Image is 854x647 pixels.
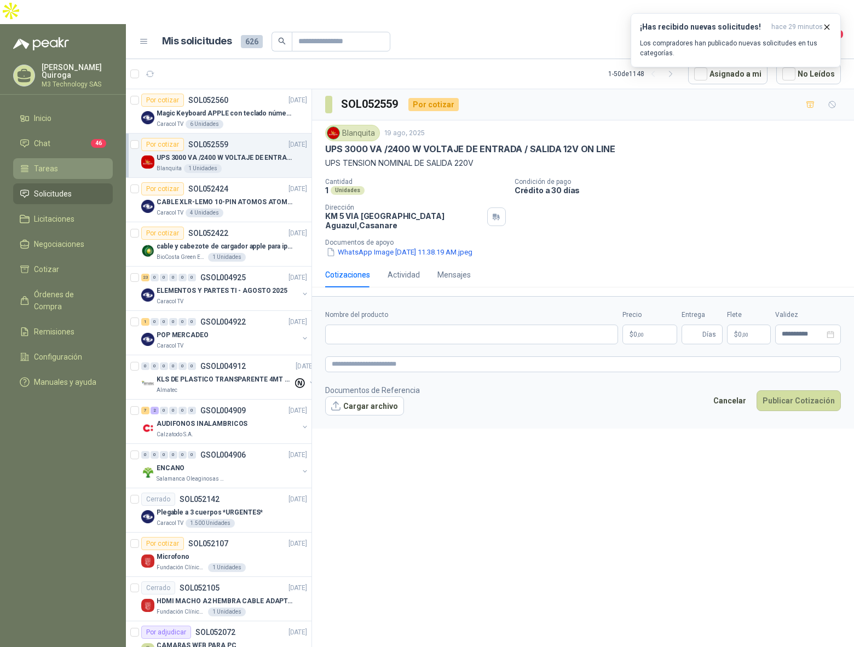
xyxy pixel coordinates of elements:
[13,321,113,342] a: Remisiones
[757,390,841,411] button: Publicar Cotización
[331,186,365,195] div: Unidades
[160,407,168,414] div: 0
[608,65,679,83] div: 1 - 50 de 1148
[157,120,183,129] p: Caracol TV
[622,310,677,320] label: Precio
[742,332,748,338] span: ,00
[288,627,307,638] p: [DATE]
[141,466,154,479] img: Company Logo
[126,89,311,134] a: Por cotizarSOL052560[DATE] Company LogoMagic Keyboard APPLE con teclado númerico en Español Plate...
[157,563,206,572] p: Fundación Clínica Shaio
[141,155,154,169] img: Company Logo
[126,134,311,178] a: Por cotizarSOL052559[DATE] Company LogoUPS 3000 VA /2400 W VOLTAJE DE ENTRADA / SALIDA 12V ON LIN...
[157,430,193,439] p: Calzatodo S.A.
[151,362,159,370] div: 0
[34,213,74,225] span: Licitaciones
[327,127,339,139] img: Company Logo
[151,318,159,326] div: 0
[633,331,644,338] span: 0
[13,234,113,255] a: Negociaciones
[637,332,644,338] span: ,00
[288,450,307,460] p: [DATE]
[141,271,309,306] a: 23 0 0 0 0 0 GSOL004925[DATE] Company LogoELEMENTOS Y PARTES TI - AGOSTO 2025Caracol TV
[157,552,189,562] p: Microfono
[157,253,206,262] p: BioCosta Green Energy S.A.S
[157,519,183,528] p: Caracol TV
[186,120,223,129] div: 6 Unidades
[13,372,113,392] a: Manuales y ayuda
[640,38,832,58] p: Los compradores han publicado nuevas solicitudes en tus categorías.
[325,143,615,155] p: UPS 3000 VA /2400 W VOLTAJE DE ENTRADA / SALIDA 12V ON LINE
[157,297,183,306] p: Caracol TV
[126,533,311,577] a: Por cotizarSOL052107[DATE] Company LogoMicrofonoFundación Clínica Shaio1 Unidades
[141,451,149,459] div: 0
[141,377,154,390] img: Company Logo
[34,376,96,388] span: Manuales y ayuda
[200,451,246,459] p: GSOL004906
[141,626,191,639] div: Por adjudicar
[157,374,293,385] p: KLS DE PLASTICO TRANSPARENTE 4MT CAL 4 Y CINTA TRA
[157,596,293,606] p: HDMI MACHO A2 HEMBRA CABLE ADAPTADOR CONVERTIDOR FOR MONIT
[727,310,771,320] label: Flete
[141,407,149,414] div: 7
[151,274,159,281] div: 0
[180,584,220,592] p: SOL052105
[188,540,228,547] p: SOL052107
[325,204,483,211] p: Dirección
[184,164,222,173] div: 1 Unidades
[821,32,841,51] button: 4
[169,274,177,281] div: 0
[682,310,723,320] label: Entrega
[91,139,106,148] span: 46
[157,342,183,350] p: Caracol TV
[157,164,182,173] p: Blanquita
[388,269,420,281] div: Actividad
[157,197,293,207] p: CABLE XLR-LEMO 10-PIN ATOMOS ATOMCAB016
[200,407,246,414] p: GSOL004909
[141,244,154,257] img: Company Logo
[188,96,228,104] p: SOL052560
[325,310,618,320] label: Nombre del producto
[141,318,149,326] div: 1
[178,318,187,326] div: 0
[771,22,823,32] span: hace 29 minutos
[208,608,246,616] div: 1 Unidades
[141,94,184,107] div: Por cotizar
[640,22,767,32] h3: ¡Has recibido nuevas solicitudes!
[288,95,307,106] p: [DATE]
[288,317,307,327] p: [DATE]
[141,448,309,483] a: 0 0 0 0 0 0 GSOL004906[DATE] Company LogoENCANOSalamanca Oleaginosas SAS
[141,404,309,439] a: 7 2 0 0 0 0 GSOL004909[DATE] Company LogoAUDIFONOS INALAMBRICOSCalzatodo S.A.
[515,186,850,195] p: Crédito a 30 días
[188,451,196,459] div: 0
[13,284,113,317] a: Órdenes de Compra
[208,253,246,262] div: 1 Unidades
[157,108,293,119] p: Magic Keyboard APPLE con teclado númerico en Español Plateado
[34,326,74,338] span: Remisiones
[141,421,154,435] img: Company Logo
[34,112,51,124] span: Inicio
[13,133,113,154] a: Chat46
[162,33,232,49] h1: Mis solicitudes
[631,13,841,67] button: ¡Has recibido nuevas solicitudes!hace 29 minutos Los compradores han publicado nuevas solicitudes...
[141,599,154,612] img: Company Logo
[188,229,228,237] p: SOL052422
[141,315,309,350] a: 1 0 0 0 0 0 GSOL004922[DATE] Company LogoPOP MERCADEOCaracol TV
[34,263,59,275] span: Cotizar
[288,140,307,150] p: [DATE]
[188,141,228,148] p: SOL052559
[13,183,113,204] a: Solicitudes
[160,274,168,281] div: 0
[126,178,311,222] a: Por cotizarSOL052424[DATE] Company LogoCABLE XLR-LEMO 10-PIN ATOMOS ATOMCAB016Caracol TV4 Unidades
[288,228,307,239] p: [DATE]
[325,269,370,281] div: Cotizaciones
[188,185,228,193] p: SOL052424
[157,286,287,296] p: ELEMENTOS Y PARTES TI - AGOSTO 2025
[160,318,168,326] div: 0
[126,577,311,621] a: CerradoSOL052105[DATE] Company LogoHDMI MACHO A2 HEMBRA CABLE ADAPTADOR CONVERTIDOR FOR MONITFund...
[384,128,425,138] p: 19 ago, 2025
[157,330,209,340] p: POP MERCADEO
[151,407,159,414] div: 2
[126,488,311,533] a: CerradoSOL052142[DATE] Company LogoPlegable a 3 cuerpos *URGENTES*Caracol TV1.500 Unidades
[325,246,474,258] button: WhatsApp Image [DATE] 11.38.19 AM.jpeg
